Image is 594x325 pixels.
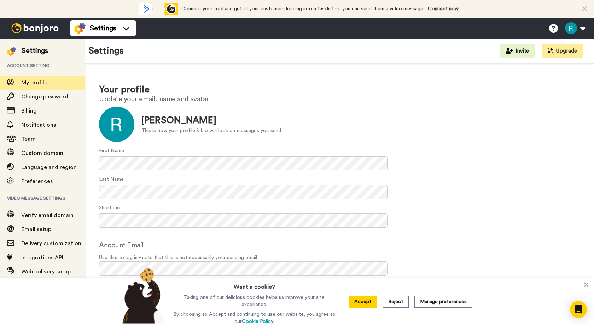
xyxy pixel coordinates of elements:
[171,294,337,308] p: Taking one of our delicious cookies helps us improve your site experience.
[99,95,580,103] h2: Update your email, name and avatar
[242,319,273,324] a: Cookie Policy
[349,296,377,308] button: Accept
[21,122,56,128] span: Notifications
[141,127,281,134] div: This is how your profile & bio will look on messages you send
[21,150,63,156] span: Custom domain
[171,311,337,325] p: By choosing to Accept and continuing to use our website, you agree to our .
[500,44,535,58] button: Invite
[21,212,74,218] span: Verify email domain
[234,278,275,291] h3: Want a cookie?
[21,80,47,85] span: My profile
[181,6,424,11] span: Connect your tool and get all your customers loading into a tasklist so you can send them a video...
[428,6,459,11] a: Connect now
[21,136,36,142] span: Team
[139,3,178,15] div: animation
[21,269,71,275] span: Web delivery setup
[99,204,120,212] label: Short bio
[74,23,86,34] img: settings-colored.svg
[99,240,144,251] label: Account Email
[21,108,37,114] span: Billing
[21,241,81,246] span: Delivery customization
[21,179,53,184] span: Preferences
[21,227,51,232] span: Email setup
[99,254,580,261] span: Use this to log in - note that this is not necessarily your sending email
[570,301,587,318] div: Open Intercom Messenger
[88,46,124,56] h1: Settings
[383,296,409,308] button: Reject
[21,255,63,260] span: Integrations API
[21,94,68,100] span: Change password
[414,296,472,308] button: Manage preferences
[7,47,16,56] img: settings-colored.svg
[141,114,281,127] div: [PERSON_NAME]
[21,164,77,170] span: Language and region
[542,44,583,58] button: Upgrade
[99,85,580,95] h1: Your profile
[99,176,124,183] label: Last Name
[116,267,168,324] img: bear-with-cookie.png
[8,23,62,33] img: bj-logo-header-white.svg
[90,23,116,33] span: Settings
[99,147,124,155] label: First Name
[22,46,48,56] div: Settings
